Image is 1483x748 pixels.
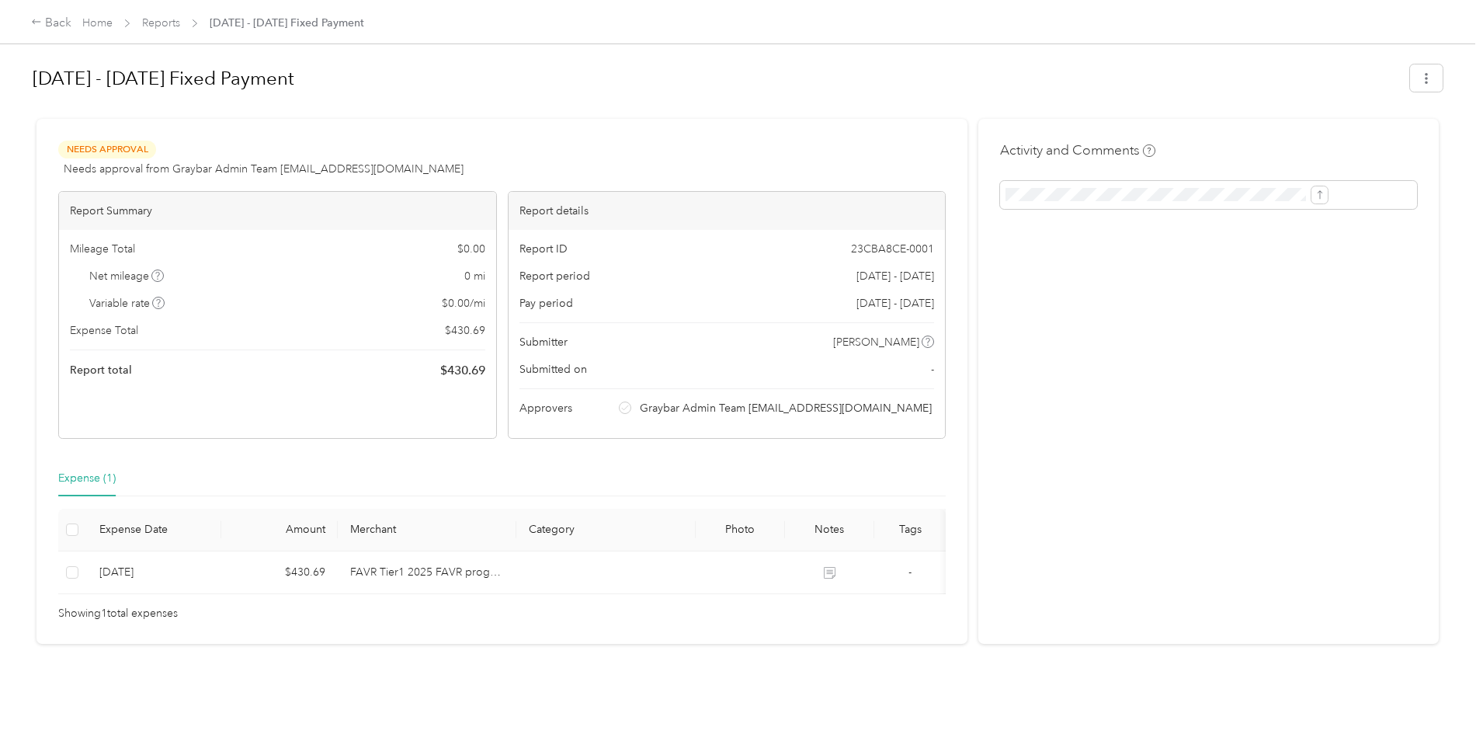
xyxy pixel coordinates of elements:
span: Needs Approval [58,141,156,158]
span: Report period [519,268,590,284]
span: Report total [70,362,132,378]
span: Expense Total [70,322,138,339]
span: - [908,565,912,579]
span: 0 mi [464,268,485,284]
h1: Sep 1 - 30, 2025 Fixed Payment [33,60,1399,97]
span: Report ID [519,241,568,257]
span: Mileage Total [70,241,135,257]
span: 23CBA8CE-0001 [851,241,934,257]
td: 9-29-2025 [87,551,221,594]
span: Net mileage [89,268,165,284]
span: Approvers [519,400,572,416]
span: Graybar Admin Team [EMAIL_ADDRESS][DOMAIN_NAME] [640,400,932,416]
span: [DATE] - [DATE] Fixed Payment [210,15,364,31]
td: - [874,551,946,594]
a: Home [82,16,113,30]
th: Category [516,509,696,551]
span: Submitted on [519,361,587,377]
span: Variable rate [89,295,165,311]
span: [PERSON_NAME] [833,334,919,350]
span: [DATE] - [DATE] [856,268,934,284]
span: $ 430.69 [445,322,485,339]
th: Photo [696,509,785,551]
span: [DATE] - [DATE] [856,295,934,311]
span: Needs approval from Graybar Admin Team [EMAIL_ADDRESS][DOMAIN_NAME] [64,161,464,177]
div: Report details [509,192,946,230]
div: Expense (1) [58,470,116,487]
span: Pay period [519,295,573,311]
span: - [931,361,934,377]
div: Report Summary [59,192,496,230]
div: Back [31,14,71,33]
h4: Activity and Comments [1000,141,1155,160]
div: Tags [887,523,933,536]
th: Notes [785,509,874,551]
th: Expense Date [87,509,221,551]
span: $ 430.69 [440,361,485,380]
span: $ 0.00 / mi [442,295,485,311]
td: $430.69 [221,551,338,594]
th: Amount [221,509,338,551]
span: Submitter [519,334,568,350]
span: $ 0.00 [457,241,485,257]
th: Merchant [338,509,517,551]
iframe: Everlance-gr Chat Button Frame [1396,661,1483,748]
th: Tags [874,509,946,551]
td: FAVR Tier1 2025 FAVR program [338,551,517,594]
span: Showing 1 total expenses [58,605,178,622]
a: Reports [142,16,180,30]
